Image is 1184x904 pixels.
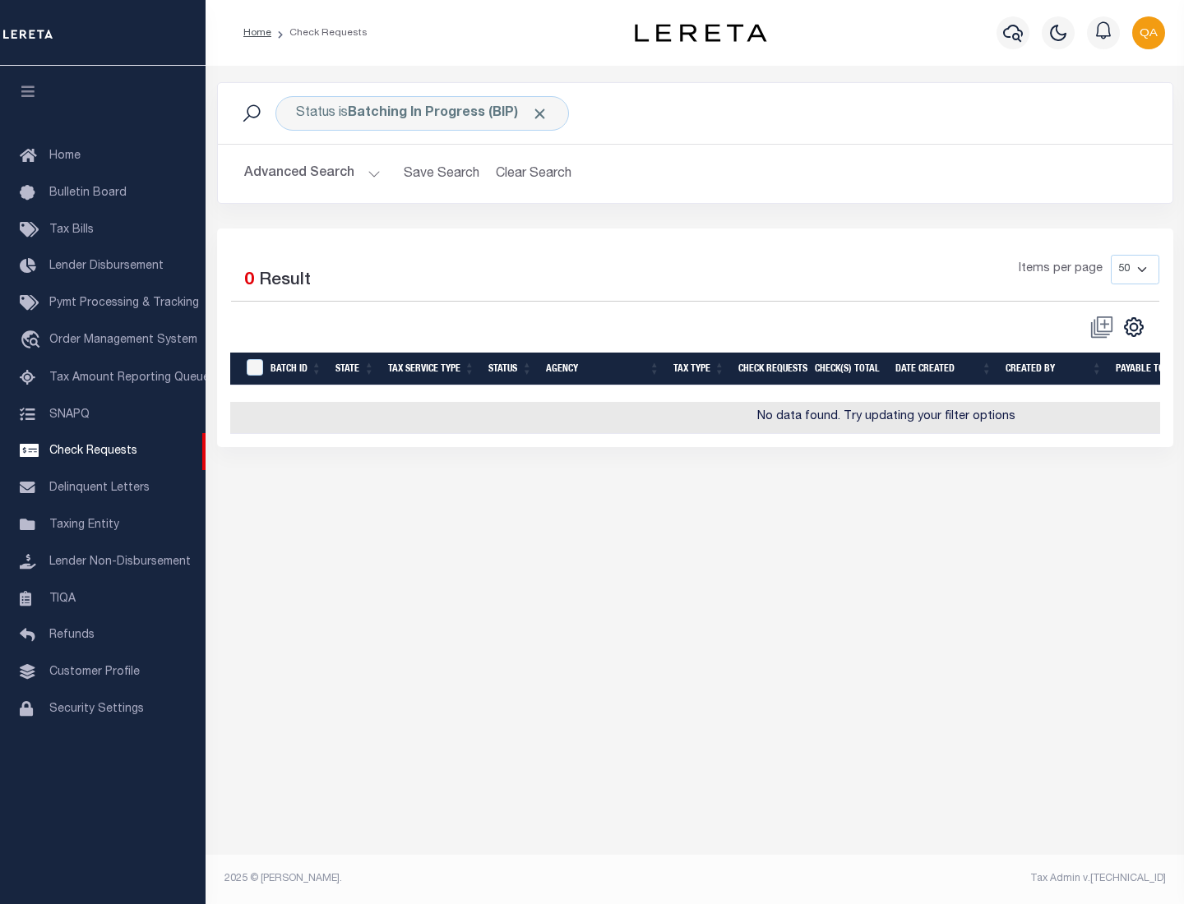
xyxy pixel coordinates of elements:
label: Result [259,268,311,294]
button: Advanced Search [244,158,381,190]
th: State: activate to sort column ascending [329,353,382,386]
span: Home [49,150,81,162]
div: Tax Admin v.[TECHNICAL_ID] [707,871,1166,886]
span: Tax Amount Reporting Queue [49,372,210,384]
th: Status: activate to sort column ascending [482,353,539,386]
span: Order Management System [49,334,197,346]
span: 0 [244,272,254,289]
th: Tax Service Type: activate to sort column ascending [382,353,482,386]
th: Date Created: activate to sort column ascending [889,353,999,386]
div: Status is [275,96,569,131]
span: Lender Disbursement [49,261,164,272]
th: Check(s) Total [808,353,889,386]
button: Save Search [394,158,489,190]
span: TIQA [49,593,76,604]
th: Agency: activate to sort column ascending [539,353,667,386]
span: Items per page [1019,261,1103,279]
a: Home [243,28,271,38]
th: Tax Type: activate to sort column ascending [667,353,732,386]
th: Batch Id: activate to sort column ascending [264,353,329,386]
span: Click to Remove [531,105,548,122]
span: Customer Profile [49,666,140,678]
th: Check Requests [732,353,808,386]
img: logo-dark.svg [635,24,766,42]
li: Check Requests [271,25,368,40]
span: Taxing Entity [49,519,119,531]
span: Delinquent Letters [49,482,150,494]
span: Bulletin Board [49,187,127,199]
button: Clear Search [489,158,579,190]
span: Check Requests [49,445,137,457]
span: SNAPQ [49,408,90,420]
span: Refunds [49,630,95,641]
span: Security Settings [49,703,144,715]
th: Created By: activate to sort column ascending [999,353,1109,386]
span: Lender Non-Disbursement [49,556,191,568]
span: Pymt Processing & Tracking [49,297,199,309]
b: Batching In Progress (BIP) [348,107,548,120]
img: svg+xml;base64,PHN2ZyB4bWxucz0iaHR0cDovL3d3dy53My5vcmcvMjAwMC9zdmciIHBvaW50ZXItZXZlbnRzPSJub25lIi... [1132,16,1165,49]
div: 2025 © [PERSON_NAME]. [212,871,696,886]
i: travel_explore [20,330,46,352]
span: Tax Bills [49,224,94,236]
